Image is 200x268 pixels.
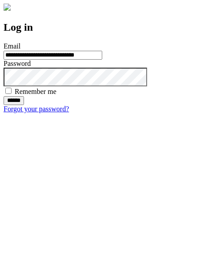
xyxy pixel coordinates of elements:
[4,42,20,50] label: Email
[4,60,31,67] label: Password
[4,105,69,113] a: Forgot your password?
[15,88,56,95] label: Remember me
[4,21,196,33] h2: Log in
[4,4,11,11] img: logo-4e3dc11c47720685a147b03b5a06dd966a58ff35d612b21f08c02c0306f2b779.png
